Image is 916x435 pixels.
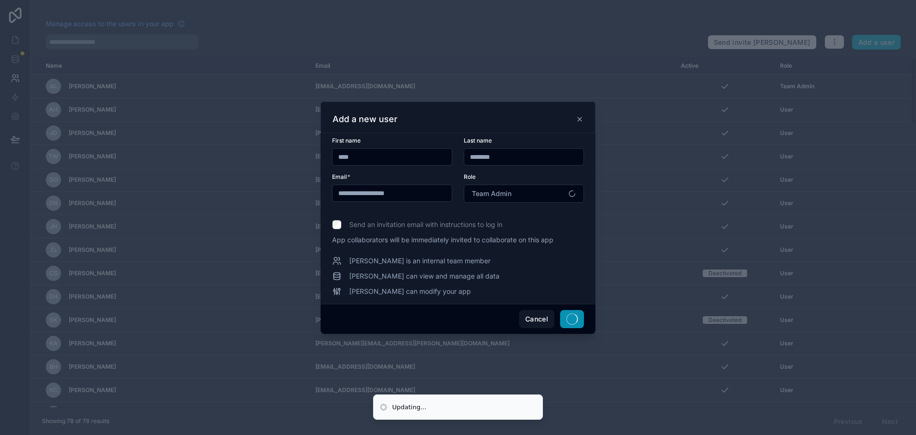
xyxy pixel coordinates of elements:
[332,235,584,245] span: App collaborators will be immediately invited to collaborate on this app
[349,220,502,229] span: Send an invitation email with instructions to log in
[464,185,584,203] button: Select Button
[392,403,427,412] div: Updating...
[349,287,471,296] span: [PERSON_NAME] can modify your app
[519,310,554,328] button: Cancel
[332,173,347,180] span: Email
[349,271,500,281] span: [PERSON_NAME] can view and manage all data
[464,137,492,144] span: Last name
[332,137,361,144] span: First name
[332,220,342,229] input: Send an invitation email with instructions to log in
[333,114,397,125] h3: Add a new user
[349,256,490,266] span: [PERSON_NAME] is an internal team member
[464,173,476,180] span: Role
[472,189,511,198] span: Team Admin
